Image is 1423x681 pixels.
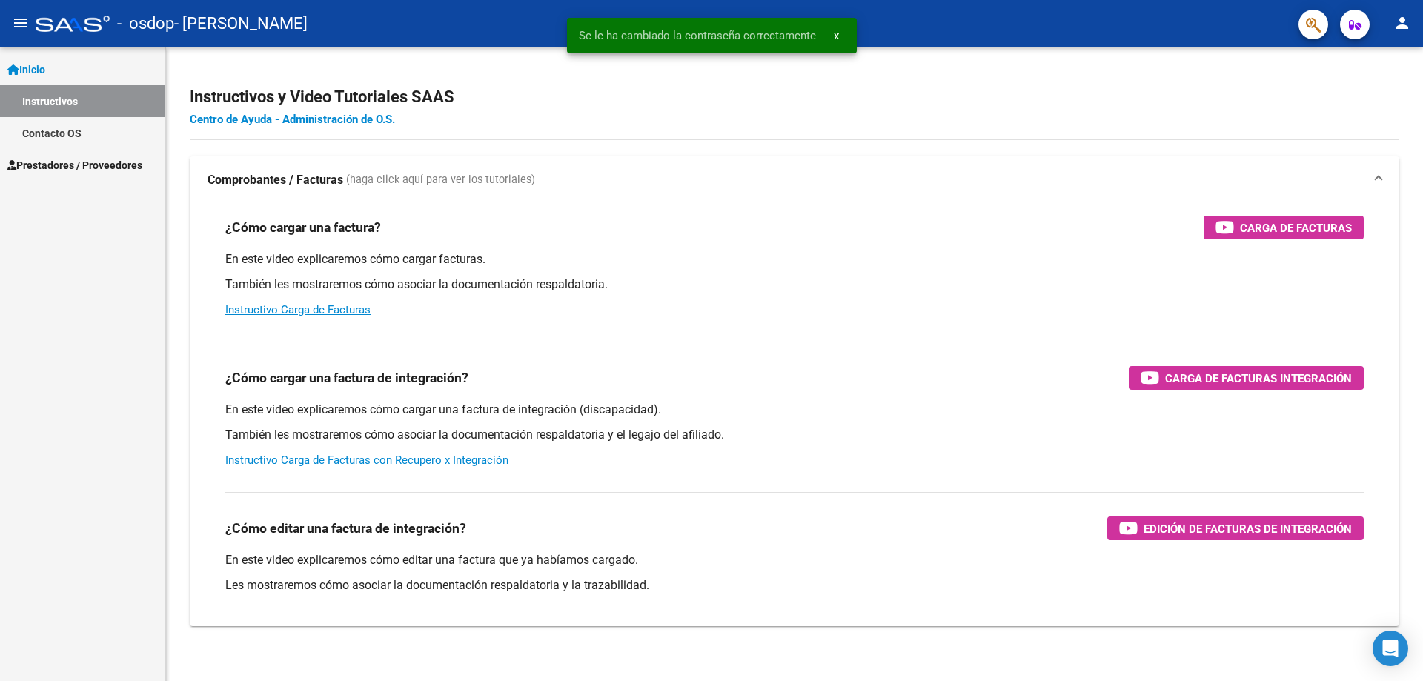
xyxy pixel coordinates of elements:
a: Instructivo Carga de Facturas con Recupero x Integración [225,454,508,467]
span: - osdop [117,7,174,40]
span: (haga click aquí para ver los tutoriales) [346,172,535,188]
span: Carga de Facturas Integración [1165,369,1352,388]
mat-icon: menu [12,14,30,32]
p: En este video explicaremos cómo editar una factura que ya habíamos cargado. [225,552,1364,568]
p: Les mostraremos cómo asociar la documentación respaldatoria y la trazabilidad. [225,577,1364,594]
div: Open Intercom Messenger [1373,631,1408,666]
a: Centro de Ayuda - Administración de O.S. [190,113,395,126]
span: Prestadores / Proveedores [7,157,142,173]
span: Inicio [7,62,45,78]
h3: ¿Cómo cargar una factura de integración? [225,368,468,388]
button: Carga de Facturas [1204,216,1364,239]
span: Carga de Facturas [1240,219,1352,237]
h3: ¿Cómo editar una factura de integración? [225,518,466,539]
mat-icon: person [1393,14,1411,32]
span: Edición de Facturas de integración [1144,519,1352,538]
button: Carga de Facturas Integración [1129,366,1364,390]
p: En este video explicaremos cómo cargar facturas. [225,251,1364,268]
button: x [822,22,851,49]
p: También les mostraremos cómo asociar la documentación respaldatoria y el legajo del afiliado. [225,427,1364,443]
div: Comprobantes / Facturas (haga click aquí para ver los tutoriales) [190,204,1399,626]
h3: ¿Cómo cargar una factura? [225,217,381,238]
span: - [PERSON_NAME] [174,7,308,40]
strong: Comprobantes / Facturas [208,172,343,188]
button: Edición de Facturas de integración [1107,516,1364,540]
span: x [834,29,839,42]
span: Se le ha cambiado la contraseña correctamente [579,28,816,43]
p: También les mostraremos cómo asociar la documentación respaldatoria. [225,276,1364,293]
p: En este video explicaremos cómo cargar una factura de integración (discapacidad). [225,402,1364,418]
a: Instructivo Carga de Facturas [225,303,371,316]
h2: Instructivos y Video Tutoriales SAAS [190,83,1399,111]
mat-expansion-panel-header: Comprobantes / Facturas (haga click aquí para ver los tutoriales) [190,156,1399,204]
